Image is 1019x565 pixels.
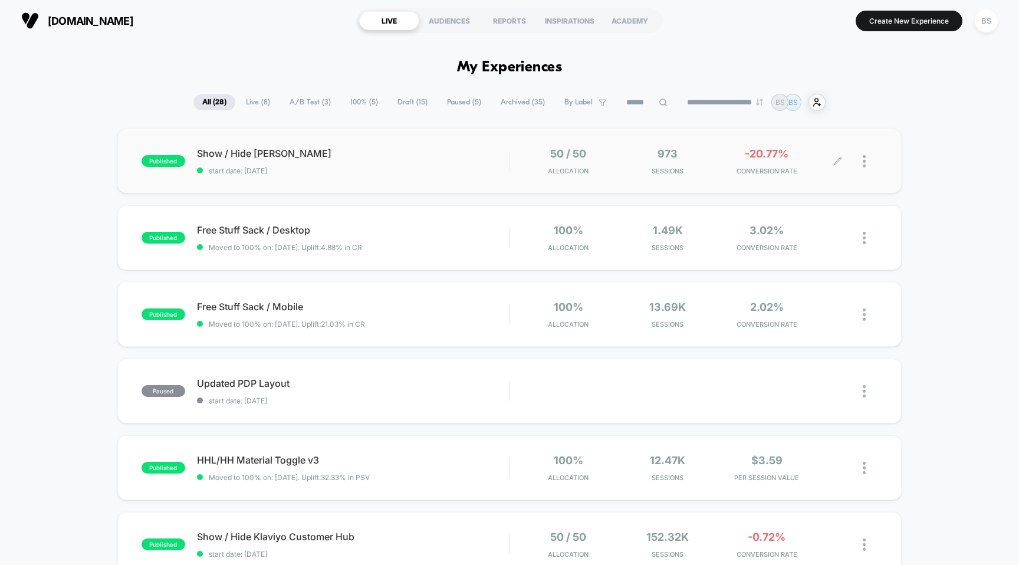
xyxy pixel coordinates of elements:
[863,385,866,398] img: close
[863,308,866,321] img: close
[548,167,589,175] span: Allocation
[751,454,783,467] span: $3.59
[197,377,509,389] span: Updated PDP Layout
[548,244,589,252] span: Allocation
[457,59,563,76] h1: My Experiences
[197,301,509,313] span: Free Stuff Sack / Mobile
[975,9,998,32] div: BS
[359,11,419,30] div: LIVE
[750,301,784,313] span: 2.02%
[142,462,185,474] span: published
[720,550,813,559] span: CONVERSION RATE
[492,94,554,110] span: Archived ( 35 )
[646,531,689,543] span: 152.32k
[142,538,185,550] span: published
[281,94,340,110] span: A/B Test ( 3 )
[650,454,685,467] span: 12.47k
[621,167,714,175] span: Sessions
[197,147,509,159] span: Show / Hide [PERSON_NAME]
[554,224,583,236] span: 100%
[720,244,813,252] span: CONVERSION RATE
[621,320,714,329] span: Sessions
[550,531,586,543] span: 50 / 50
[142,385,185,397] span: paused
[756,98,763,106] img: end
[237,94,279,110] span: Live ( 8 )
[389,94,436,110] span: Draft ( 15 )
[971,9,1001,33] button: BS
[142,308,185,320] span: published
[197,550,509,559] span: start date: [DATE]
[548,320,589,329] span: Allocation
[209,473,370,482] span: Moved to 100% on: [DATE] . Uplift: 32.33% in PSV
[564,98,593,107] span: By Label
[193,94,235,110] span: All ( 28 )
[653,224,683,236] span: 1.49k
[748,531,785,543] span: -0.72%
[197,531,509,543] span: Show / Hide Klaviyo Customer Hub
[142,232,185,244] span: published
[548,550,589,559] span: Allocation
[419,11,479,30] div: AUDIENCES
[209,243,362,252] span: Moved to 100% on: [DATE] . Uplift: 4.88% in CR
[658,147,678,160] span: 973
[720,474,813,482] span: PER SESSION VALUE
[554,454,583,467] span: 100%
[341,94,387,110] span: 100% ( 5 )
[197,224,509,236] span: Free Stuff Sack / Desktop
[750,224,784,236] span: 3.02%
[649,301,686,313] span: 13.69k
[438,94,490,110] span: Paused ( 5 )
[863,232,866,244] img: close
[142,155,185,167] span: published
[197,454,509,466] span: HHL/HH Material Toggle v3
[621,244,714,252] span: Sessions
[548,474,589,482] span: Allocation
[720,320,813,329] span: CONVERSION RATE
[554,301,583,313] span: 100%
[18,11,137,30] button: [DOMAIN_NAME]
[621,550,714,559] span: Sessions
[21,12,39,29] img: Visually logo
[479,11,540,30] div: REPORTS
[600,11,660,30] div: ACADEMY
[550,147,586,160] span: 50 / 50
[209,320,365,329] span: Moved to 100% on: [DATE] . Uplift: 21.03% in CR
[856,11,962,31] button: Create New Experience
[197,396,509,405] span: start date: [DATE]
[540,11,600,30] div: INSPIRATIONS
[197,166,509,175] span: start date: [DATE]
[863,462,866,474] img: close
[775,98,785,107] p: BS
[863,155,866,167] img: close
[48,15,133,27] span: [DOMAIN_NAME]
[745,147,788,160] span: -20.77%
[863,538,866,551] img: close
[621,474,714,482] span: Sessions
[788,98,798,107] p: BS
[720,167,813,175] span: CONVERSION RATE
